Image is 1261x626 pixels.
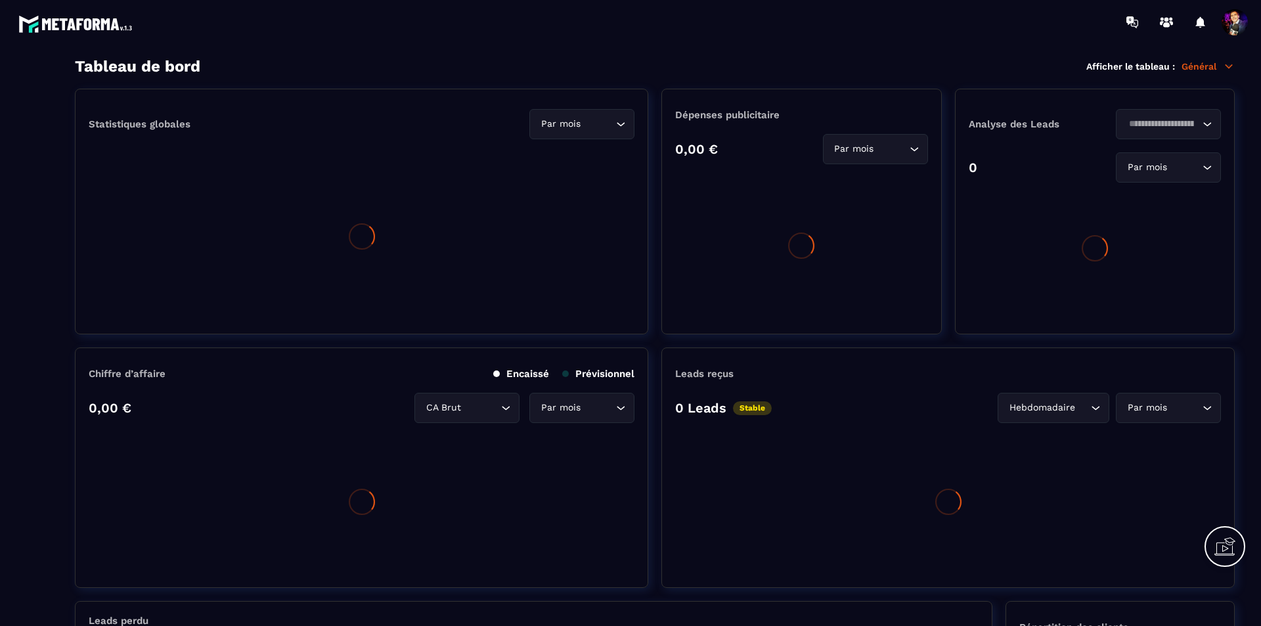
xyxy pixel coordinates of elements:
span: Par mois [831,142,877,156]
p: Prévisionnel [562,368,634,380]
p: Général [1182,60,1235,72]
p: Stable [733,401,772,415]
span: Hebdomadaire [1006,401,1078,415]
p: Leads reçus [675,368,734,380]
span: Par mois [538,117,583,131]
div: Search for option [998,393,1109,423]
div: Search for option [529,109,634,139]
input: Search for option [1170,401,1199,415]
h3: Tableau de bord [75,57,200,76]
p: Encaissé [493,368,549,380]
p: Dépenses publicitaire [675,109,927,121]
span: CA Brut [423,401,464,415]
div: Search for option [414,393,520,423]
div: Search for option [529,393,634,423]
p: Chiffre d’affaire [89,368,166,380]
p: 0 [969,160,977,175]
p: 0,00 € [89,400,131,416]
p: Statistiques globales [89,118,190,130]
input: Search for option [877,142,906,156]
input: Search for option [583,117,613,131]
input: Search for option [1124,117,1199,131]
p: Analyse des Leads [969,118,1095,130]
input: Search for option [1078,401,1088,415]
input: Search for option [1170,160,1199,175]
p: Afficher le tableau : [1086,61,1175,72]
img: logo [18,12,137,36]
span: Par mois [1124,160,1170,175]
div: Search for option [1116,152,1221,183]
p: 0 Leads [675,400,726,416]
div: Search for option [1116,393,1221,423]
span: Par mois [1124,401,1170,415]
div: Search for option [1116,109,1221,139]
input: Search for option [583,401,613,415]
input: Search for option [464,401,498,415]
div: Search for option [823,134,928,164]
p: 0,00 € [675,141,718,157]
span: Par mois [538,401,583,415]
